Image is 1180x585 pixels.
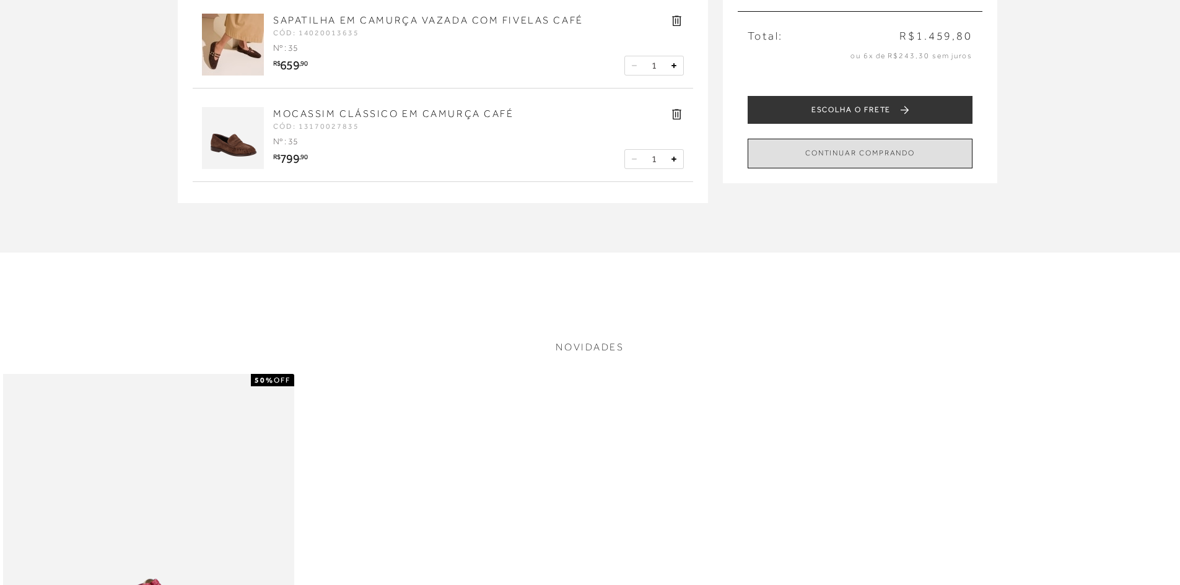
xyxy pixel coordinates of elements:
span: OFF [274,376,291,384]
span: Total: [748,28,783,44]
button: CONTINUAR COMPRANDO [748,139,972,168]
a: SAPATILHA EM CAMURÇA VAZADA COM FIVELAS CAFÉ [273,15,583,26]
span: R$1.459,80 [899,28,972,44]
span: 1 [652,60,657,71]
img: MOCASSIM CLÁSSICO EM CAMURÇA CAFÉ [202,107,264,169]
span: Nº : 35 [273,136,298,146]
button: ESCOLHA O FRETE [748,96,972,124]
a: MOCASSIM CLÁSSICO EM CAMURÇA CAFÉ [273,108,514,119]
strong: 50% [255,376,274,384]
span: CÓD: 13170027835 [273,122,359,131]
span: 1 [652,154,657,165]
span: CÓD: 14020013635 [273,28,359,37]
img: SAPATILHA EM CAMURÇA VAZADA COM FIVELAS CAFÉ [202,14,264,76]
span: Nº : 35 [273,43,298,53]
p: ou 6x de R$243,30 sem juros [748,51,972,61]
